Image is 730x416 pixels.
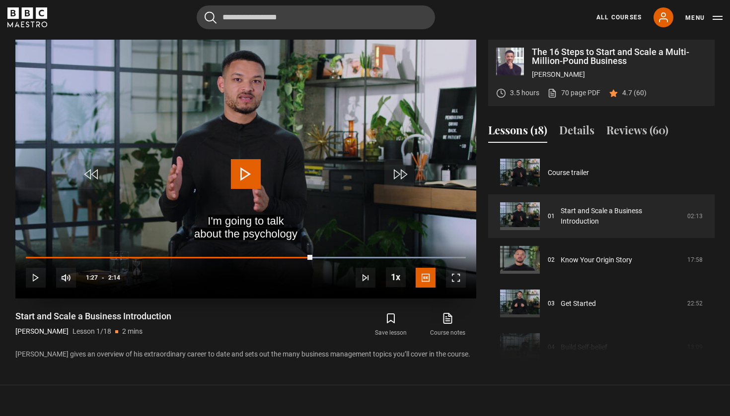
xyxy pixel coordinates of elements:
button: Toggle navigation [685,13,723,23]
button: Mute [56,268,76,288]
a: Course trailer [548,168,589,178]
button: Reviews (60) [606,122,668,143]
button: Save lesson [363,310,419,339]
button: Captions [416,268,436,288]
p: Lesson 1/18 [73,326,111,337]
a: Know Your Origin Story [561,255,632,265]
p: 3.5 hours [510,88,539,98]
button: Lessons (18) [488,122,547,143]
p: 2 mins [122,326,143,337]
video-js: Video Player [15,40,476,298]
a: All Courses [596,13,642,22]
button: Play [26,268,46,288]
a: Get Started [561,298,596,309]
a: 70 page PDF [547,88,600,98]
a: Course notes [420,310,476,339]
svg: BBC Maestro [7,7,47,27]
button: Playback Rate [386,267,406,287]
input: Search [197,5,435,29]
p: [PERSON_NAME] gives an overview of his extraordinary career to date and sets out the many busines... [15,349,476,359]
span: 1:27 [86,269,98,287]
button: Submit the search query [205,11,217,24]
p: 4.7 (60) [622,88,647,98]
p: The 16 Steps to Start and Scale a Multi-Million-Pound Business [532,48,707,65]
button: Next Lesson [356,268,375,288]
button: Details [559,122,594,143]
h1: Start and Scale a Business Introduction [15,310,171,322]
a: Start and Scale a Business Introduction [561,206,681,227]
button: Fullscreen [446,268,466,288]
div: Progress Bar [26,257,466,259]
span: - [102,274,104,281]
p: [PERSON_NAME] [15,326,69,337]
p: [PERSON_NAME] [532,69,707,80]
span: 2:14 [108,269,120,287]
